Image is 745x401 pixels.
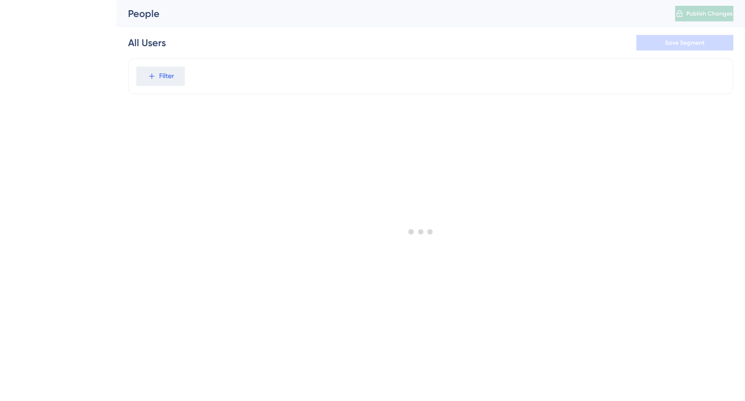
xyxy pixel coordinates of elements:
div: All Users [128,36,166,50]
span: Save Segment [665,39,705,47]
div: People [128,7,651,20]
button: Publish Changes [675,6,733,21]
button: Save Segment [636,35,733,50]
span: Publish Changes [686,10,733,17]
